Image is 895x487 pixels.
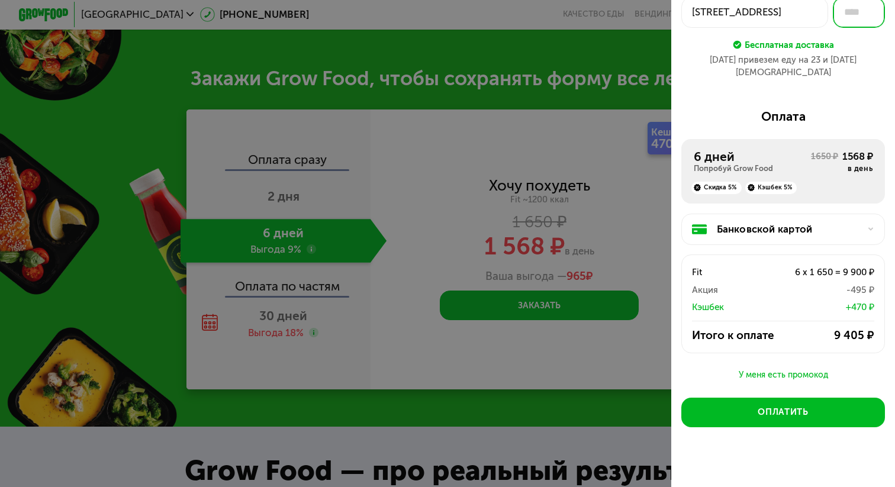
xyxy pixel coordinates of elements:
[692,5,817,20] div: [STREET_ADDRESS]
[745,38,834,51] div: Бесплатная доставка
[758,406,808,418] div: Оплатить
[717,222,860,237] div: Банковской картой
[692,300,765,315] div: Кэшбек
[692,265,765,280] div: Fit
[842,149,873,164] div: 1568 ₽
[691,182,742,194] div: Скидка 5%
[681,368,885,382] button: У меня есть промокод
[681,109,885,124] div: Оплата
[745,182,797,194] div: Кэшбек 5%
[765,265,874,280] div: 6 x 1 650 = 9 900 ₽
[681,54,885,79] div: [DATE] привезем еду на 23 и [DATE][DEMOGRAPHIC_DATA]
[765,283,874,298] div: -495 ₽
[692,328,793,343] div: Итого к оплате
[694,164,811,174] div: Попробуй Grow Food
[765,300,874,315] div: +470 ₽
[792,328,874,343] div: 9 405 ₽
[811,150,838,174] div: 1650 ₽
[842,164,873,174] div: в день
[681,398,885,427] button: Оплатить
[694,149,811,164] div: 6 дней
[692,283,765,298] div: Акция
